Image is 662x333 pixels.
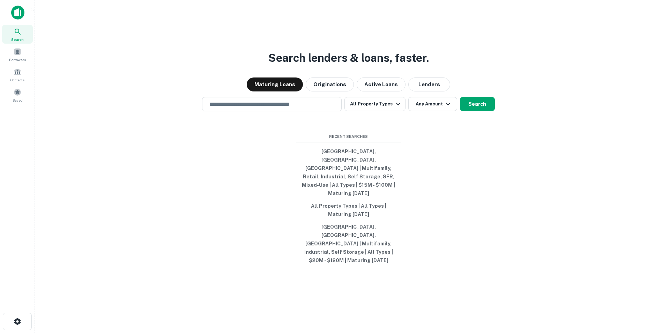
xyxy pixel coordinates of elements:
span: Search [11,37,24,42]
button: Any Amount [408,97,457,111]
button: All Property Types [344,97,405,111]
button: [GEOGRAPHIC_DATA], [GEOGRAPHIC_DATA], [GEOGRAPHIC_DATA] | Multifamily, Retail, Industrial, Self S... [296,145,401,200]
button: Search [460,97,495,111]
span: Contacts [10,77,24,83]
span: Saved [13,97,23,103]
span: Borrowers [9,57,26,62]
a: Search [2,25,33,44]
a: Borrowers [2,45,33,64]
button: Maturing Loans [247,77,303,91]
a: Saved [2,86,33,104]
button: Lenders [408,77,450,91]
span: Recent Searches [296,134,401,140]
a: Contacts [2,65,33,84]
button: Active Loans [357,77,406,91]
button: All Property Types | All Types | Maturing [DATE] [296,200,401,221]
button: [GEOGRAPHIC_DATA], [GEOGRAPHIC_DATA], [GEOGRAPHIC_DATA] | Multifamily, Industrial, Self Storage |... [296,221,401,267]
h3: Search lenders & loans, faster. [268,50,429,66]
img: capitalize-icon.png [11,6,24,20]
iframe: Chat Widget [627,277,662,311]
button: Originations [306,77,354,91]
